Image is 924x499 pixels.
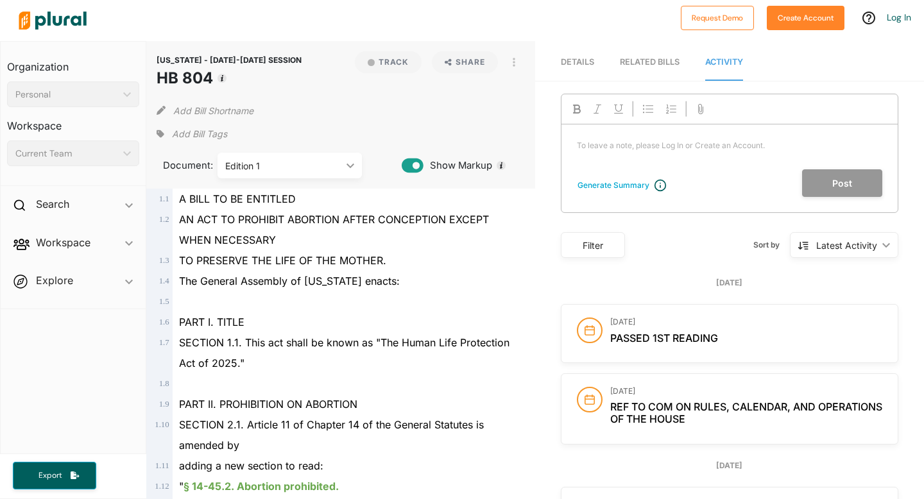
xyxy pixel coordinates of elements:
[887,12,911,23] a: Log In
[13,462,96,489] button: Export
[802,169,882,197] button: Post
[681,10,754,24] a: Request Demo
[157,67,302,90] h1: HB 804
[179,459,323,472] span: adding a new section to read:
[495,160,507,171] div: Tooltip anchor
[577,180,649,191] div: Generate Summary
[157,124,227,144] div: Add tags
[159,338,169,347] span: 1 . 7
[427,51,503,73] button: Share
[155,461,169,470] span: 1 . 11
[159,379,169,388] span: 1 . 8
[179,398,357,410] span: PART II. PROHIBITION ON ABORTION
[705,57,743,67] span: Activity
[159,400,169,409] span: 1 . 9
[620,44,680,81] a: RELATED BILLS
[30,470,71,481] span: Export
[574,179,653,192] button: Generate Summary
[753,239,790,251] span: Sort by
[155,420,169,429] span: 1 . 10
[15,88,118,101] div: Personal
[179,418,484,452] span: SECTION 2.1. Article 11 of Chapter 14 of the General Statutes is amended by
[159,297,169,306] span: 1 . 5
[610,400,882,425] span: Ref To Com On Rules, Calendar, and Operations of the House
[179,316,244,328] span: PART I. TITLE
[179,213,489,246] span: AN ACT TO PROHIBIT ABORTION AFTER CONCEPTION EXCEPT WHEN NECESSARY
[173,100,253,121] button: Add Bill Shortname
[179,336,509,369] span: SECTION 1.1. This act shall be known as "The Human Life Protection Act of 2025."
[184,480,339,493] ins: § 14-45.2. Abortion prohibited.
[620,56,680,68] div: RELATED BILLS
[767,10,844,24] a: Create Account
[179,480,339,493] span: "
[157,158,201,173] span: Document:
[179,275,400,287] span: The General Assembly of [US_STATE] enacts:
[610,387,882,396] h3: [DATE]
[159,215,169,224] span: 1 . 2
[225,159,341,173] div: Edition 1
[159,256,169,265] span: 1 . 3
[7,48,139,76] h3: Organization
[159,317,169,326] span: 1 . 6
[179,254,386,267] span: TO PRESERVE THE LIFE OF THE MOTHER.
[159,194,169,203] span: 1 . 1
[610,317,882,326] h3: [DATE]
[216,72,228,84] div: Tooltip anchor
[816,239,877,252] div: Latest Activity
[561,57,594,67] span: Details
[561,44,594,81] a: Details
[36,197,69,211] h2: Search
[355,51,422,73] button: Track
[561,460,898,471] div: [DATE]
[561,277,898,289] div: [DATE]
[155,482,169,491] span: 1 . 12
[705,44,743,81] a: Activity
[15,147,118,160] div: Current Team
[767,6,844,30] button: Create Account
[159,276,169,285] span: 1 . 4
[179,192,296,205] span: A BILL TO BE ENTITLED
[569,239,617,252] div: Filter
[432,51,498,73] button: Share
[7,107,139,135] h3: Workspace
[424,158,492,173] span: Show Markup
[610,332,718,344] span: Passed 1st Reading
[681,6,754,30] button: Request Demo
[157,55,302,65] span: [US_STATE] - [DATE]-[DATE] SESSION
[172,128,227,140] span: Add Bill Tags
